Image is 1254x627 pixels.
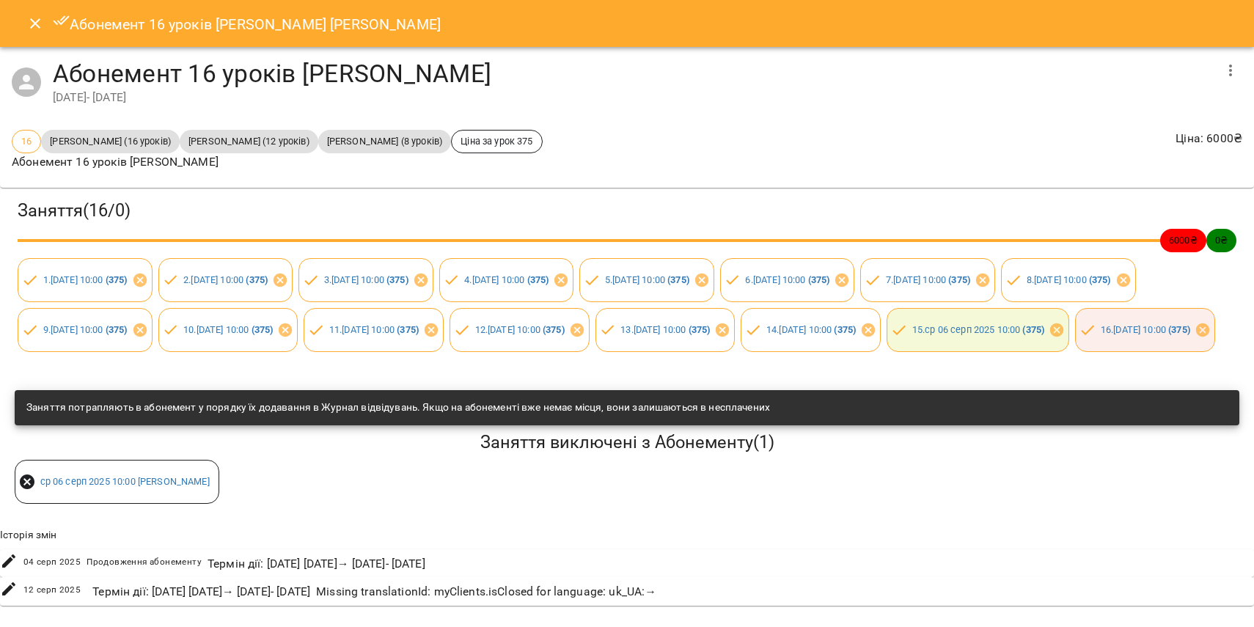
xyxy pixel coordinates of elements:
div: 1.[DATE] 10:00 (375) [18,258,153,302]
b: ( 375 ) [246,274,268,285]
div: 13.[DATE] 10:00 (375) [595,308,736,352]
a: 5.[DATE] 10:00 (375) [605,274,689,285]
b: ( 375 ) [252,324,274,335]
span: 04 серп 2025 [23,555,81,570]
span: 12 серп 2025 [23,583,81,598]
h5: Заняття виключені з Абонементу ( 1 ) [15,431,1239,454]
div: 10.[DATE] 10:00 (375) [158,308,298,352]
b: ( 375 ) [543,324,565,335]
a: 13.[DATE] 10:00 (375) [620,324,710,335]
p: Ціна : 6000 ₴ [1176,130,1242,147]
a: 10.[DATE] 10:00 (375) [183,324,273,335]
a: 1.[DATE] 10:00 (375) [43,274,128,285]
div: 4.[DATE] 10:00 (375) [439,258,574,302]
b: ( 375 ) [667,274,689,285]
b: ( 375 ) [527,274,549,285]
span: 16 [12,134,40,148]
div: 6.[DATE] 10:00 (375) [720,258,855,302]
a: 11.[DATE] 10:00 (375) [329,324,419,335]
b: ( 375 ) [948,274,970,285]
h6: Абонемент 16 уроків [PERSON_NAME] [PERSON_NAME] [53,12,441,36]
div: Заняття потрапляють в абонемент у порядку їх додавання в Журнал відвідувань. Якщо на абонементі в... [26,395,770,421]
b: ( 375 ) [1022,324,1044,335]
div: 12.[DATE] 10:00 (375) [450,308,590,352]
b: ( 375 ) [106,324,128,335]
a: 8.[DATE] 10:00 (375) [1027,274,1111,285]
div: 5.[DATE] 10:00 (375) [579,258,714,302]
a: 9.[DATE] 10:00 (375) [43,324,128,335]
div: Термін дії : [DATE] [DATE] → [DATE] - [DATE] [205,552,428,576]
div: 16.[DATE] 10:00 (375) [1075,308,1215,352]
button: Close [18,6,53,41]
span: [PERSON_NAME] (16 уроків) [41,134,180,148]
a: ср 06 серп 2025 10:00 [PERSON_NAME] [40,476,210,487]
a: 6.[DATE] 10:00 (375) [745,274,829,285]
a: 14.[DATE] 10:00 (375) [766,324,856,335]
div: 11.[DATE] 10:00 (375) [304,308,444,352]
div: 8.[DATE] 10:00 (375) [1001,258,1136,302]
b: ( 375 ) [808,274,830,285]
span: Продовження абонементу [87,555,202,570]
div: 2.[DATE] 10:00 (375) [158,258,293,302]
span: [PERSON_NAME] (12 уроків) [180,134,318,148]
a: 12.[DATE] 10:00 (375) [475,324,565,335]
a: 4.[DATE] 10:00 (375) [464,274,549,285]
span: 0 ₴ [1206,233,1236,247]
div: 3.[DATE] 10:00 (375) [298,258,433,302]
h3: Заняття ( 16 / 0 ) [18,199,1236,222]
div: Термін дії : [DATE] [DATE] → [DATE] - [DATE] [89,580,313,604]
div: 15.ср 06 серп 2025 10:00 (375) [887,308,1069,352]
div: 7.[DATE] 10:00 (375) [860,258,995,302]
span: [PERSON_NAME] (8 уроків) [318,134,452,148]
a: 16.[DATE] 10:00 (375) [1101,324,1190,335]
div: [DATE] - [DATE] [53,89,1213,106]
b: ( 375 ) [1168,324,1190,335]
b: ( 375 ) [1089,274,1111,285]
b: ( 375 ) [834,324,856,335]
b: ( 375 ) [689,324,711,335]
span: Ціна за урок 375 [452,134,541,148]
a: 7.[DATE] 10:00 (375) [886,274,970,285]
div: Missing translationId: myClients.isClosed for language: uk_UA : → [313,580,659,604]
a: 15.ср 06 серп 2025 10:00 (375) [912,324,1044,335]
span: 6000 ₴ [1160,233,1206,247]
b: ( 375 ) [386,274,408,285]
a: 2.[DATE] 10:00 (375) [183,274,268,285]
a: 3.[DATE] 10:00 (375) [324,274,408,285]
div: 14.[DATE] 10:00 (375) [741,308,881,352]
h4: Абонемент 16 уроків [PERSON_NAME] [53,59,1213,89]
b: ( 375 ) [397,324,419,335]
div: 9.[DATE] 10:00 (375) [18,308,153,352]
p: Абонемент 16 уроків [PERSON_NAME] [12,153,543,171]
b: ( 375 ) [106,274,128,285]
